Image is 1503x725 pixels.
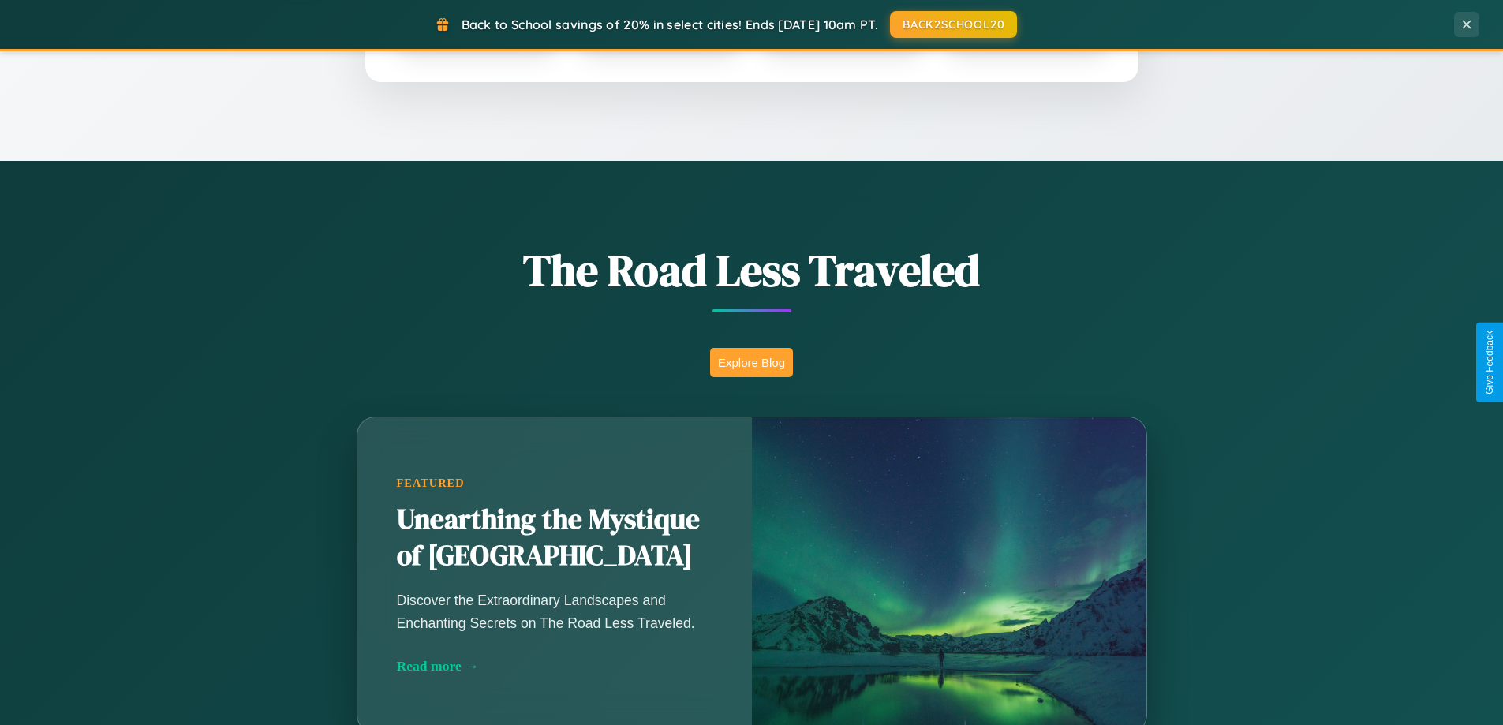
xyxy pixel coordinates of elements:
[397,502,712,574] h2: Unearthing the Mystique of [GEOGRAPHIC_DATA]
[279,240,1225,301] h1: The Road Less Traveled
[890,11,1017,38] button: BACK2SCHOOL20
[397,476,712,490] div: Featured
[397,589,712,633] p: Discover the Extraordinary Landscapes and Enchanting Secrets on The Road Less Traveled.
[710,348,793,377] button: Explore Blog
[1484,331,1495,394] div: Give Feedback
[397,658,712,675] div: Read more →
[462,17,878,32] span: Back to School savings of 20% in select cities! Ends [DATE] 10am PT.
